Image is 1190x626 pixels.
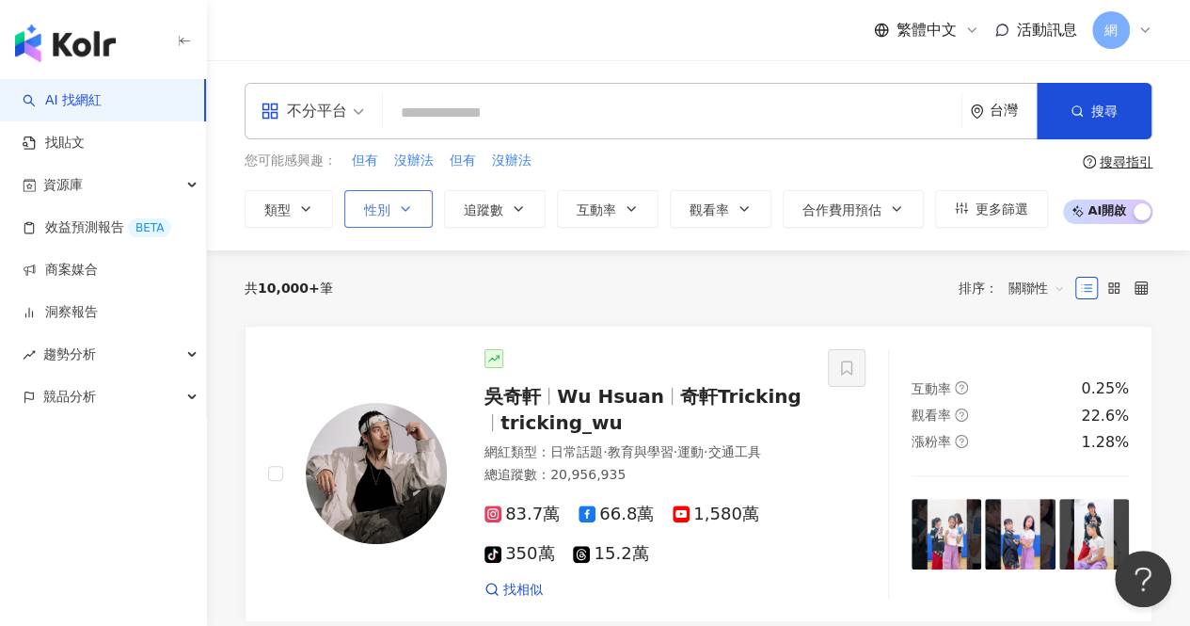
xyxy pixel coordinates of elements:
[959,273,1075,303] div: 排序：
[352,152,378,170] span: 但有
[955,381,968,394] span: question-circle
[43,333,96,376] span: 趨勢分析
[1017,21,1077,39] span: 活動訊息
[912,499,981,569] img: post-image
[955,435,968,448] span: question-circle
[492,152,532,170] span: 沒辦法
[245,152,337,170] span: 您可能感興趣：
[393,151,435,171] button: 沒辦法
[484,466,805,485] div: 總追蹤數 ： 20,956,935
[245,326,1152,623] a: KOL Avatar吳奇軒Wu Hsuan奇軒Trickingtricking_wu網紅類型：日常話題·教育與學習·運動·交通工具總追蹤數：20,956,93583.7萬66.8萬1,580萬3...
[912,408,951,423] span: 觀看率
[484,443,805,462] div: 網紅類型 ：
[23,348,36,361] span: rise
[484,544,554,564] span: 350萬
[990,103,1037,119] div: 台灣
[23,303,98,322] a: 洞察報告
[1037,83,1151,139] button: 搜尋
[935,190,1048,228] button: 更多篩選
[680,385,801,408] span: 奇軒Tricking
[550,444,603,459] span: 日常話題
[306,403,447,544] img: KOL Avatar
[1100,154,1152,169] div: 搜尋指引
[707,444,760,459] span: 交通工具
[557,190,658,228] button: 互動率
[1081,432,1129,453] div: 1.28%
[484,581,543,600] a: 找相似
[970,104,984,119] span: environment
[351,151,379,171] button: 但有
[985,499,1055,569] img: post-image
[394,152,434,170] span: 沒辦法
[557,385,664,408] span: Wu Hsuan
[670,190,771,228] button: 觀看率
[802,202,881,217] span: 合作費用預估
[43,376,96,418] span: 競品分析
[43,164,83,206] span: 資源庫
[264,202,291,217] span: 類型
[23,91,102,110] a: searchAI 找網紅
[704,444,707,459] span: ·
[1081,406,1129,426] div: 22.6%
[577,202,616,217] span: 互動率
[1008,273,1065,303] span: 關聯性
[450,152,476,170] span: 但有
[449,151,477,171] button: 但有
[364,202,390,217] span: 性別
[579,505,654,524] span: 66.8萬
[261,96,347,126] div: 不分平台
[245,281,333,296] div: 共 筆
[245,190,333,228] button: 類型
[484,505,560,524] span: 83.7萬
[912,381,951,396] span: 互動率
[677,444,704,459] span: 運動
[673,505,759,524] span: 1,580萬
[503,581,543,600] span: 找相似
[783,190,924,228] button: 合作費用預估
[464,202,503,217] span: 追蹤數
[1081,378,1129,399] div: 0.25%
[573,544,648,564] span: 15.2萬
[912,434,951,449] span: 漲粉率
[344,190,433,228] button: 性別
[955,409,968,422] span: question-circle
[1104,20,1118,40] span: 網
[1059,499,1129,569] img: post-image
[896,20,957,40] span: 繁體中文
[976,201,1028,217] span: 更多篩選
[261,102,279,120] span: appstore
[484,385,541,408] span: 吳奇軒
[23,134,85,152] a: 找貼文
[491,151,532,171] button: 沒辦法
[258,281,320,296] span: 10,000+
[603,444,607,459] span: ·
[1083,155,1096,169] span: question-circle
[1115,551,1171,607] iframe: Help Scout Beacon - Open
[23,218,171,237] a: 效益預測報告BETA
[500,411,623,434] span: tricking_wu
[1091,104,1118,119] span: 搜尋
[607,444,673,459] span: 教育與學習
[673,444,676,459] span: ·
[15,24,116,62] img: logo
[444,190,546,228] button: 追蹤數
[23,261,98,280] a: 商案媒合
[690,202,729,217] span: 觀看率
